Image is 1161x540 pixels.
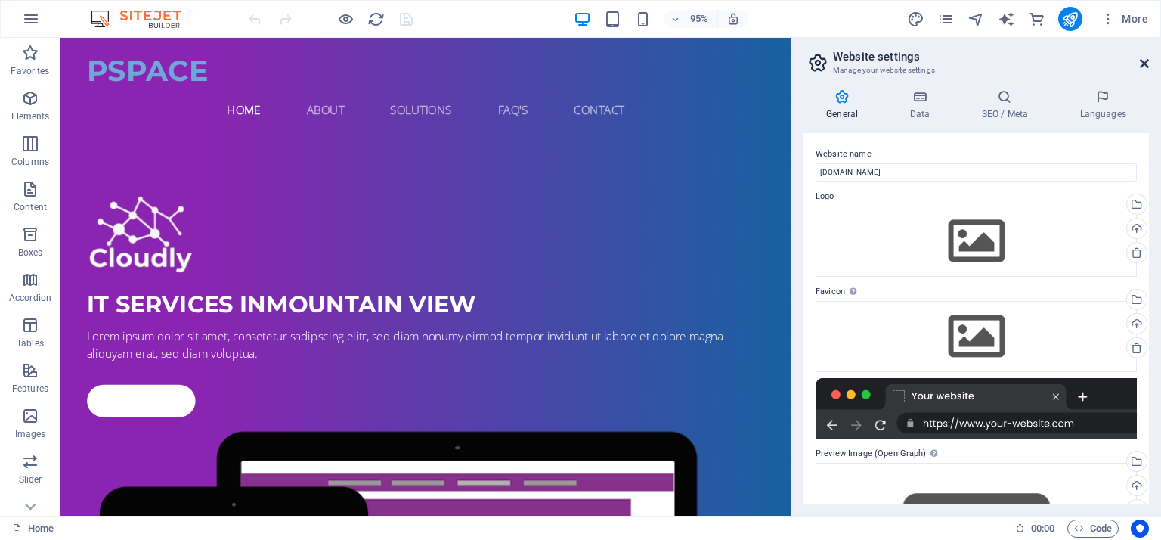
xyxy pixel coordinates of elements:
[998,10,1016,28] button: text_generator
[18,247,43,259] p: Boxes
[887,89,958,121] h4: Data
[1015,520,1055,538] h6: Session time
[833,64,1119,77] h3: Manage your website settings
[937,10,955,28] button: pages
[1028,10,1046,28] button: commerce
[816,301,1137,372] div: Select files from the file manager, stock photos, or upload file(s)
[816,445,1137,463] label: Preview Image (Open Graph)
[958,89,1057,121] h4: SEO / Meta
[15,428,46,440] p: Images
[1057,89,1149,121] h4: Languages
[12,520,54,538] a: Click to cancel selection. Double-click to open Pages
[1061,11,1079,28] i: Publish
[1074,520,1112,538] span: Code
[1058,7,1082,31] button: publish
[367,11,385,28] i: Reload page
[1042,523,1044,534] span: :
[967,10,986,28] button: navigator
[907,11,924,28] i: Design (Ctrl+Alt+Y)
[816,188,1137,206] label: Logo
[816,283,1137,301] label: Favicon
[11,156,49,168] p: Columns
[664,10,718,28] button: 95%
[14,201,47,213] p: Content
[1131,520,1149,538] button: Usercentrics
[1067,520,1119,538] button: Code
[816,206,1137,277] div: Select files from the file manager, stock photos, or upload file(s)
[9,292,51,304] p: Accordion
[726,12,740,26] i: On resize automatically adjust zoom level to fit chosen device.
[367,10,385,28] button: reload
[816,145,1137,163] label: Website name
[833,50,1149,64] h2: Website settings
[803,89,887,121] h4: General
[1031,520,1054,538] span: 00 00
[1101,11,1148,26] span: More
[816,163,1137,182] input: Name...
[1094,7,1154,31] button: More
[87,10,200,28] img: Editor Logo
[967,11,985,28] i: Navigator
[937,11,955,28] i: Pages (Ctrl+Alt+S)
[11,110,50,123] p: Elements
[19,473,42,486] p: Slider
[336,10,354,28] button: Click here to leave preview mode and continue editing
[17,337,44,349] p: Tables
[907,10,925,28] button: design
[12,383,48,395] p: Features
[11,65,49,77] p: Favorites
[687,10,711,28] h6: 95%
